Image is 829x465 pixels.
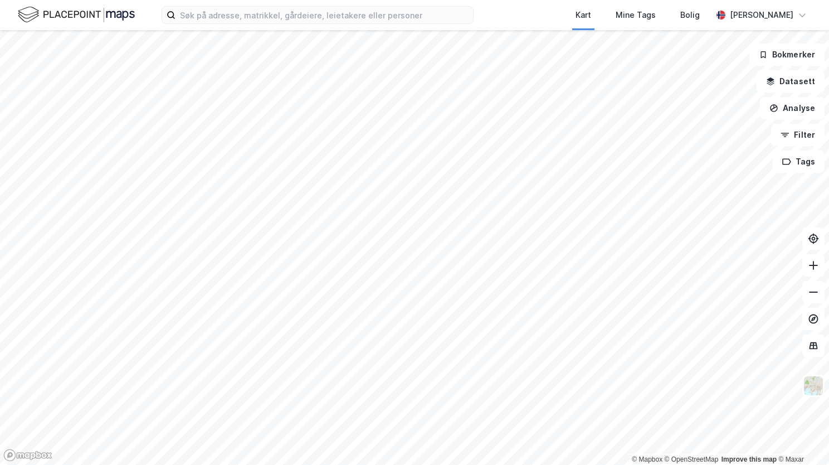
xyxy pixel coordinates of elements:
[18,5,135,25] img: logo.f888ab2527a4732fd821a326f86c7f29.svg
[773,411,829,465] iframe: Chat Widget
[175,7,473,23] input: Søk på adresse, matrikkel, gårdeiere, leietakere eller personer
[616,8,656,22] div: Mine Tags
[730,8,793,22] div: [PERSON_NAME]
[576,8,591,22] div: Kart
[680,8,700,22] div: Bolig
